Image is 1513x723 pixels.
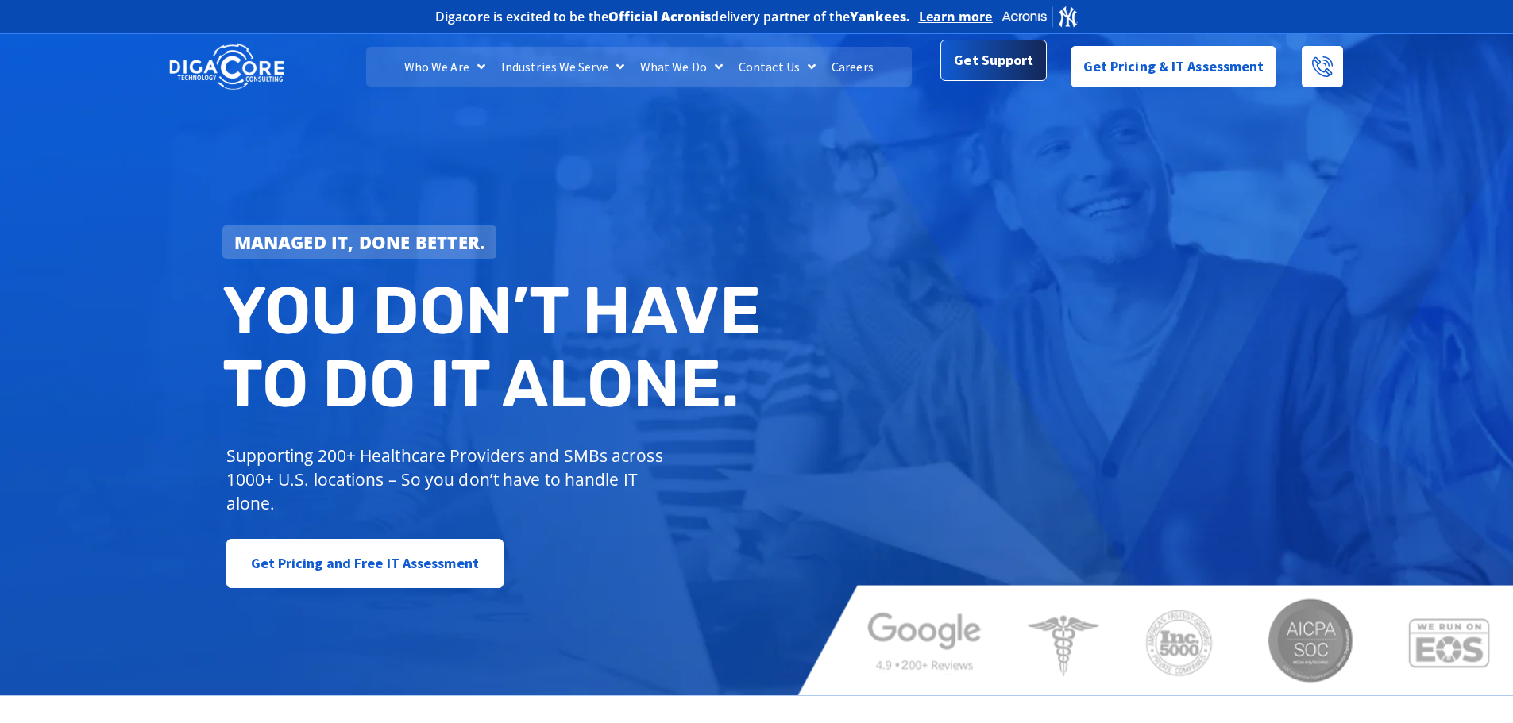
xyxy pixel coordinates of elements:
img: DigaCore Technology Consulting [169,42,284,92]
p: Supporting 200+ Healthcare Providers and SMBs across 1000+ U.S. locations – So you don’t have to ... [226,444,670,515]
nav: Menu [366,47,911,87]
img: Acronis [1001,5,1079,28]
span: Get Pricing & IT Assessment [1083,51,1264,83]
span: Get Support [954,44,1033,76]
a: Careers [824,47,882,87]
b: Yankees. [850,8,911,25]
a: Get Pricing and Free IT Assessment [226,539,504,588]
h2: Digacore is excited to be the delivery partner of the [435,10,911,23]
a: Get Pricing & IT Assessment [1071,46,1277,87]
strong: Managed IT, done better. [234,230,485,254]
a: Who We Are [396,47,493,87]
a: Managed IT, done better. [222,225,497,259]
a: Learn more [919,9,993,25]
h2: You don’t have to do IT alone. [222,275,769,420]
a: Industries We Serve [493,47,632,87]
a: What We Do [632,47,731,87]
a: Get Support [940,40,1046,81]
a: Contact Us [731,47,824,87]
b: Official Acronis [608,8,712,25]
span: Get Pricing and Free IT Assessment [251,548,479,579]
